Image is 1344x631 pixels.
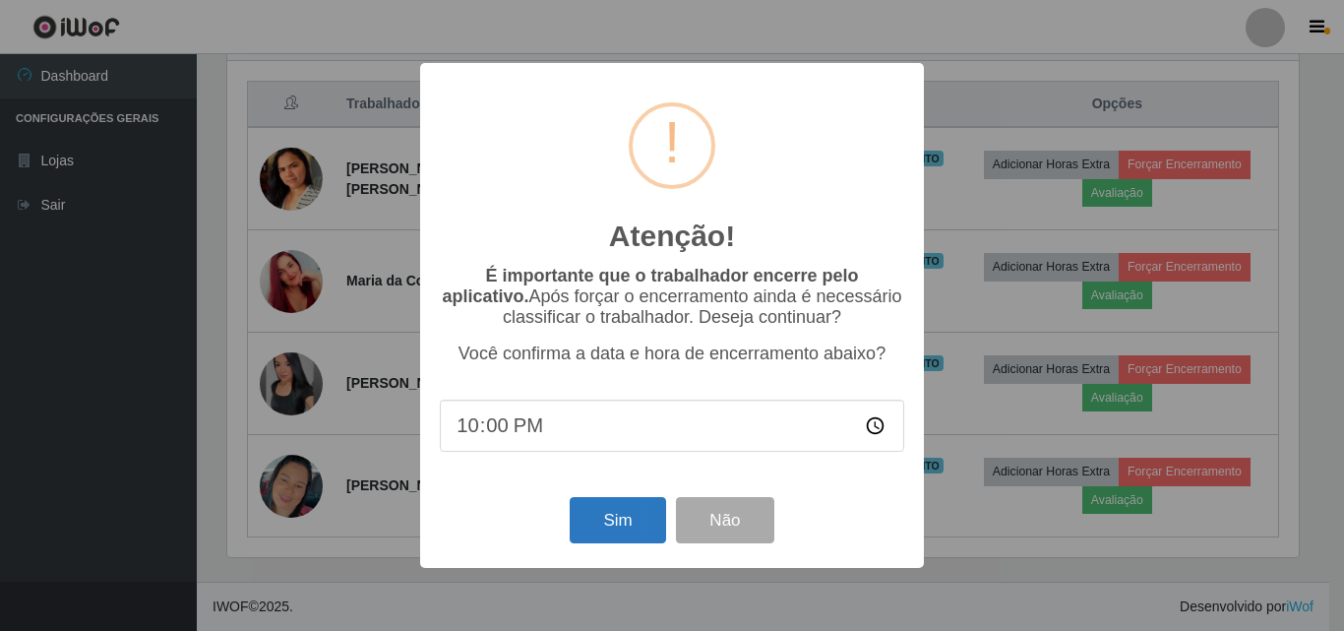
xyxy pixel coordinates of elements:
[440,344,904,364] p: Você confirma a data e hora de encerramento abaixo?
[570,497,665,543] button: Sim
[609,219,735,254] h2: Atenção!
[440,266,904,328] p: Após forçar o encerramento ainda é necessário classificar o trabalhador. Deseja continuar?
[442,266,858,306] b: É importante que o trabalhador encerre pelo aplicativo.
[676,497,773,543] button: Não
